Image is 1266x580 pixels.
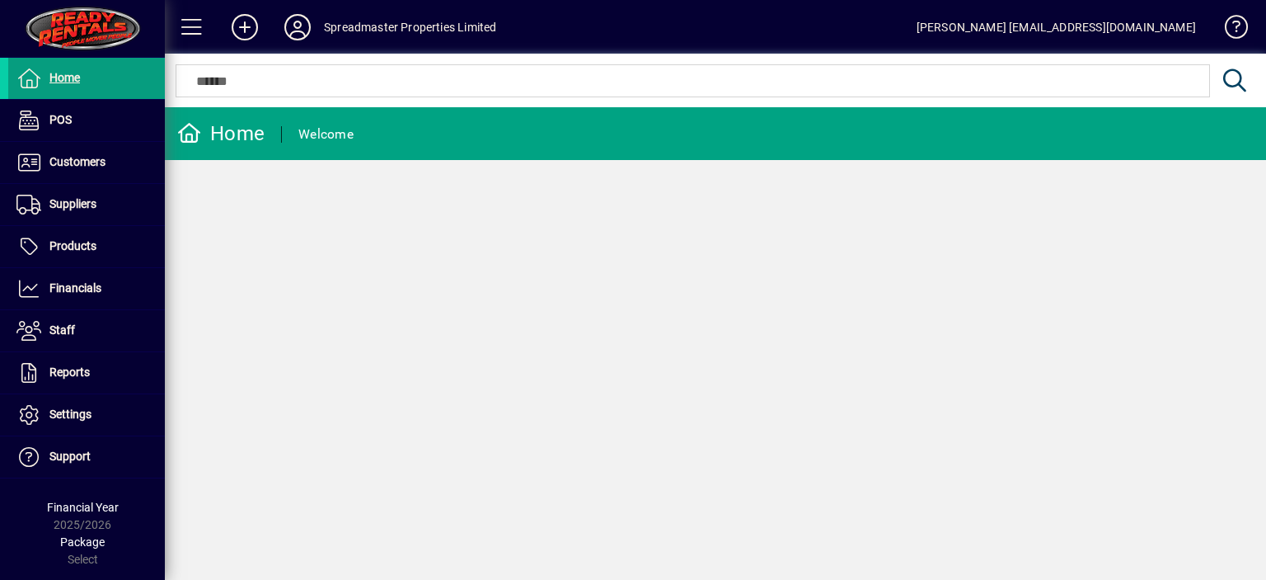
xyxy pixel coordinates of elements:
a: Suppliers [8,184,165,225]
a: Reports [8,352,165,394]
a: Products [8,226,165,267]
span: Staff [49,323,75,337]
button: Profile [271,12,324,42]
span: Reports [49,365,90,379]
span: Package [60,535,105,549]
div: Welcome [298,121,354,148]
a: Customers [8,142,165,183]
span: Suppliers [49,197,96,210]
a: Staff [8,310,165,351]
span: Financials [49,281,101,295]
a: Support [8,436,165,478]
a: Financials [8,268,165,309]
span: Customers [49,155,105,168]
div: Spreadmaster Properties Limited [324,14,496,40]
span: Products [49,239,96,252]
a: POS [8,100,165,141]
span: Home [49,71,80,84]
button: Add [218,12,271,42]
a: Settings [8,394,165,436]
a: Knowledge Base [1212,3,1245,57]
span: POS [49,113,72,126]
span: Financial Year [47,501,119,514]
div: [PERSON_NAME] [EMAIL_ADDRESS][DOMAIN_NAME] [917,14,1196,40]
span: Settings [49,408,91,421]
span: Support [49,450,91,463]
div: Home [177,120,265,147]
